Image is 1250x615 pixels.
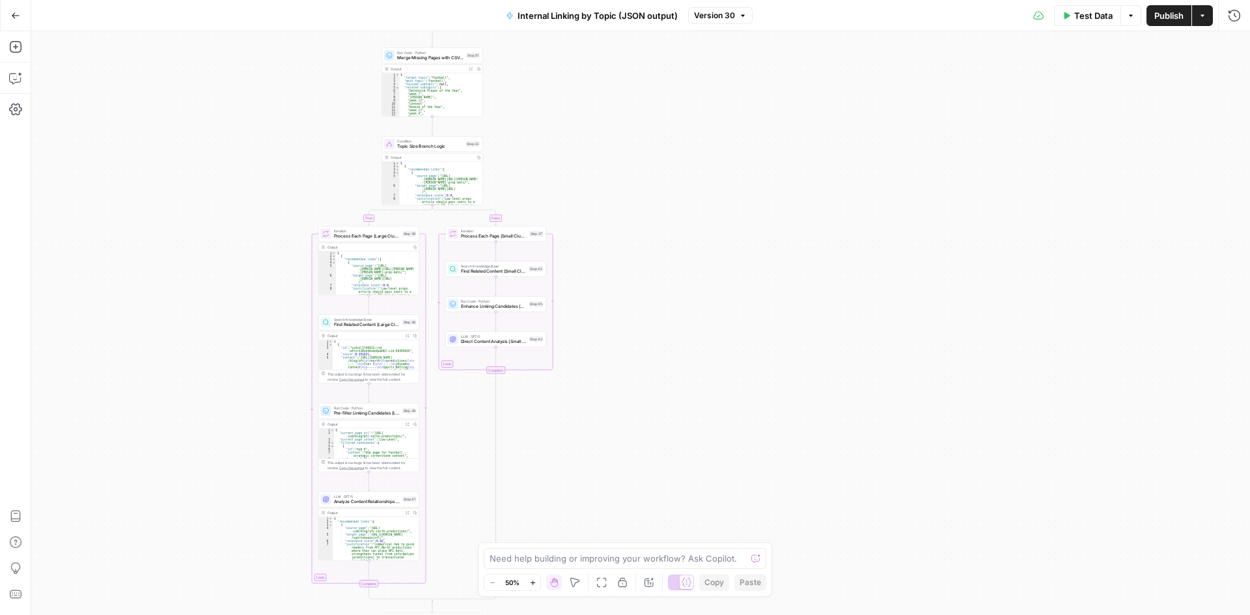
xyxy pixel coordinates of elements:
div: 3 [382,168,400,171]
div: Output [391,66,465,72]
div: 14 [382,115,400,118]
div: Output [391,155,473,160]
div: 6 [319,274,337,284]
div: 7 [319,543,333,562]
span: Paste [740,577,761,588]
div: 1 [319,517,333,520]
span: Version 30 [694,10,735,21]
div: 1 [319,428,335,431]
div: 4 [319,261,337,264]
div: Run Code · PythonEnhance Linking Candidates (Small Clusters)Step 45 [445,296,546,312]
span: LLM · GPT-5 [334,494,400,499]
span: Toggle code folding, rows 4 through 133 [331,441,335,444]
span: Internal Linking by Topic (JSON output) [518,9,678,22]
g: Edge from step_37-iteration-end to step_33-conditional-end [432,374,496,602]
div: Step 33 [465,141,480,147]
div: Step 36 [402,231,417,237]
div: 3 [319,346,333,353]
div: 8 [382,96,400,99]
div: 1 [382,161,400,165]
g: Edge from step_33-conditional-end to step_32 [432,601,434,613]
span: Publish [1154,9,1184,22]
div: Step 43 [529,336,544,342]
div: Run Code · PythonMerge Missing Pages with CSV DataStep 51Output{ "target_topic":"Football", "main... [382,48,483,116]
div: Step 51 [466,53,480,59]
div: 6 [319,448,335,451]
div: Complete [318,580,419,587]
div: 5 [319,356,333,398]
div: 5 [382,86,400,89]
span: Copy the output [339,466,364,470]
g: Edge from step_42 to step_45 [495,277,497,295]
div: LLM · GPT-5Direct Content Analysis (Small Clusters)Step 43 [445,331,546,347]
div: Search Knowledge BaseFind Related Content (Large Clusters)Step 38Output[ { "id":"vsdid:5766815:ri... [318,314,419,383]
span: Search Knowledge Base [334,317,400,322]
div: 2 [319,343,333,346]
span: Toggle code folding, rows 2 through 65 [396,165,400,168]
div: 3 [319,258,337,261]
span: Enhance Linking Candidates (Small Clusters) [461,303,527,310]
div: 1 [382,73,400,76]
span: Toggle code folding, rows 5 through 19 [331,444,335,448]
g: Edge from step_50 to step_51 [432,28,434,47]
button: Internal Linking by Topic (JSON output) [498,5,686,26]
div: 4 [319,441,335,444]
div: Output [327,245,410,250]
div: 7 [382,194,400,197]
span: Toggle code folding, rows 1 through 1072 [396,73,400,76]
span: Run Code · Python [461,299,527,304]
div: 5 [319,444,335,448]
span: Run Code · Python [334,405,400,411]
div: 2 [319,520,333,523]
span: Toggle code folding, rows 5 through 70 [396,86,400,89]
g: Edge from step_36 to step_38 [368,295,370,314]
span: Find Related Content (Large Clusters) [334,321,400,328]
div: 11 [382,105,400,109]
div: 7 [319,284,337,287]
div: 12 [382,109,400,112]
div: 9 [382,99,400,102]
div: Output [327,333,402,338]
span: Toggle code folding, rows 1 through 6210 [332,251,336,254]
div: This output is too large & has been abbreviated for review. to view the full content. [327,460,417,471]
g: Edge from step_36-iteration-end to step_33-conditional-end [369,587,433,602]
div: Step 41 [402,497,417,502]
span: LLM · GPT-5 [461,334,527,339]
div: 3 [319,438,335,441]
span: Toggle code folding, rows 1 through 64 [329,517,333,520]
span: Topic Size Branch Logic [397,143,463,150]
span: Copy the output [339,377,364,381]
span: Condition [397,139,463,144]
button: Publish [1146,5,1191,26]
div: Run Code · PythonPre-filter Linking Candidates (Large Clusters)Step 39Output{ "current_page_url":... [318,403,419,472]
div: 2 [382,76,400,79]
div: 3 [382,79,400,83]
span: Toggle code folding, rows 2 through 59 [329,520,333,523]
span: Toggle code folding, rows 3 through 60 [396,168,400,171]
div: LoopIterationProcess Each Page (Large Clusters)Step 36Output[ { "recommended_links":[ { "source_p... [318,226,419,295]
div: Output [327,422,402,427]
button: Test Data [1054,5,1120,26]
div: 2 [382,165,400,168]
div: 7 [382,92,400,96]
span: Toggle code folding, rows 1 through 59 [329,340,333,343]
span: Toggle code folding, rows 3 through 60 [332,258,336,261]
g: Edge from step_39 to step_41 [368,472,370,491]
div: Search Knowledge BaseFind Related Content (Small Clusters)Step 42 [445,261,546,277]
div: Complete [486,366,505,374]
span: Toggle code folding, rows 3 through 10 [329,523,333,526]
div: LoopIterationProcess Each Page (Small Clusters)Step 37 [445,226,546,241]
div: 5 [382,174,400,184]
span: 50% [505,577,520,588]
div: Complete [359,580,378,587]
span: Iteration [461,228,527,234]
div: 2 [319,254,337,258]
div: 6 [319,540,333,543]
g: Edge from step_38 to step_39 [368,383,370,402]
span: Process Each Page (Small Clusters) [461,233,527,239]
div: 1 [319,251,337,254]
div: Step 45 [529,301,544,307]
div: 8 [319,287,337,310]
span: Toggle code folding, rows 4 through 11 [332,261,336,264]
g: Edge from step_33 to step_36 [368,205,432,225]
